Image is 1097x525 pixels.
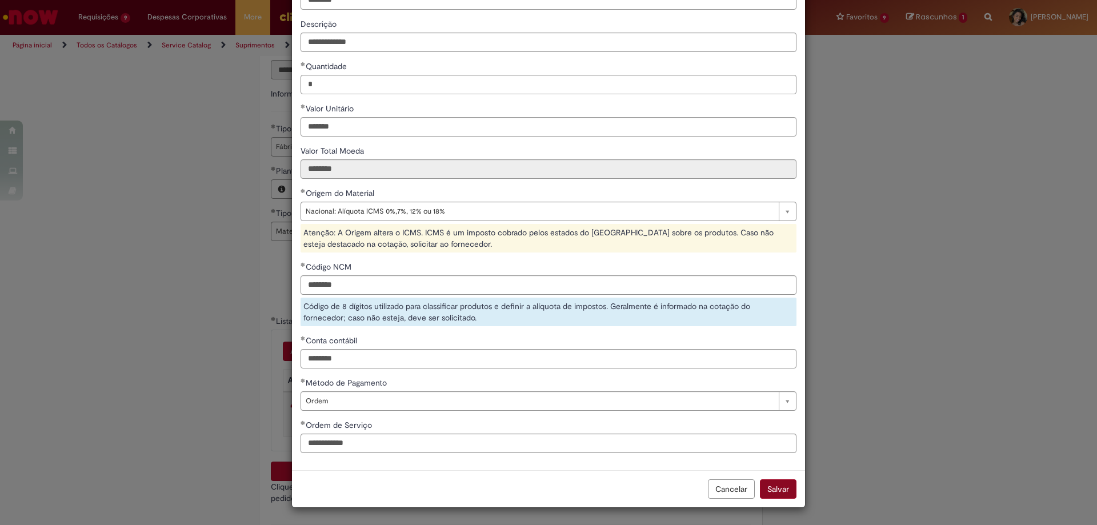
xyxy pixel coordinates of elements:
[301,19,339,29] span: Descrição
[301,378,306,383] span: Obrigatório Preenchido
[301,224,796,253] div: Atenção: A Origem altera o ICMS. ICMS é um imposto cobrado pelos estados do [GEOGRAPHIC_DATA] sob...
[306,420,374,430] span: Ordem de Serviço
[306,378,389,388] span: Método de Pagamento
[306,335,359,346] span: Conta contábil
[301,62,306,66] span: Obrigatório Preenchido
[301,349,796,368] input: Conta contábil
[301,336,306,340] span: Obrigatório Preenchido
[301,434,796,453] input: Ordem de Serviço
[760,479,796,499] button: Salvar
[301,104,306,109] span: Obrigatório Preenchido
[301,189,306,193] span: Obrigatório Preenchido
[301,146,366,156] span: Somente leitura - Valor Total Moeda
[301,298,796,326] div: Código de 8 dígitos utilizado para classificar produtos e definir a alíquota de impostos. Geralme...
[306,202,773,221] span: Nacional: Alíquota ICMS 0%,7%, 12% ou 18%
[301,275,796,295] input: Código NCM
[306,262,354,272] span: Código NCM
[301,262,306,267] span: Obrigatório Preenchido
[301,159,796,179] input: Valor Total Moeda
[708,479,755,499] button: Cancelar
[301,33,796,52] input: Descrição
[301,117,796,137] input: Valor Unitário
[306,61,349,71] span: Quantidade
[306,103,356,114] span: Valor Unitário
[301,75,796,94] input: Quantidade
[301,420,306,425] span: Obrigatório Preenchido
[306,392,773,410] span: Ordem
[306,188,377,198] span: Origem do Material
